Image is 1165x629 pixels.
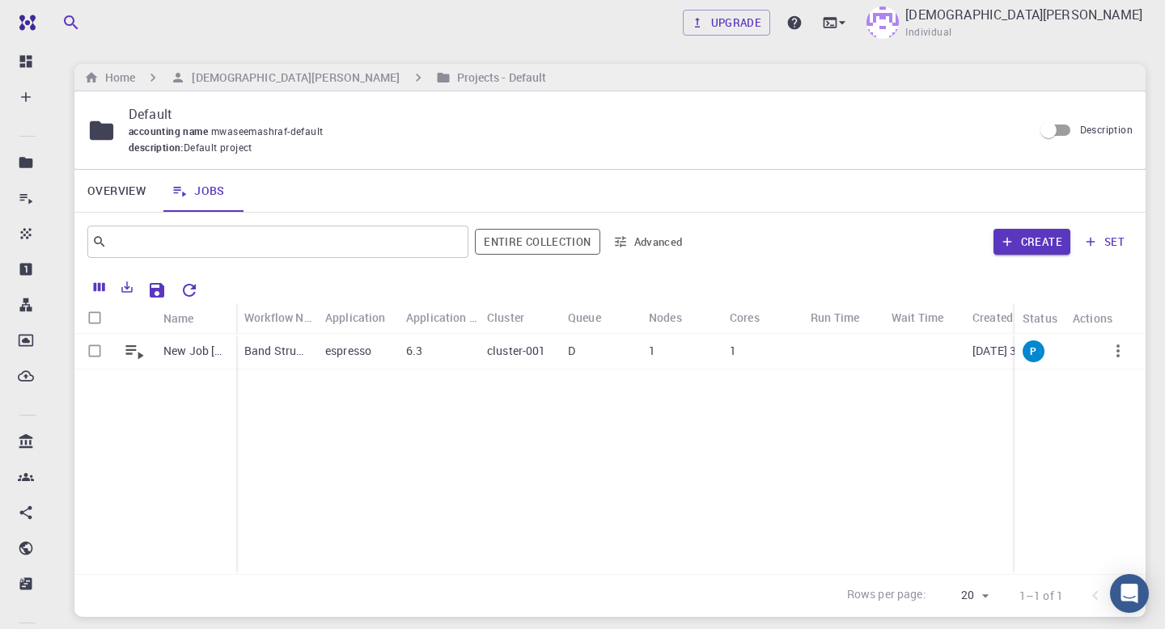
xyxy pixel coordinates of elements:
[683,10,771,36] a: Upgrade
[479,302,560,333] div: Cluster
[847,586,926,605] p: Rows per page:
[730,343,736,359] p: 1
[451,69,547,87] h6: Projects - Default
[964,302,1045,333] div: Created
[173,274,205,306] button: Reset Explorer Settings
[892,302,943,333] div: Wait Time
[113,274,141,300] button: Export
[184,140,252,156] span: Default project
[141,274,173,306] button: Save Explorer Settings
[159,170,238,212] a: Jobs
[1015,302,1065,334] div: Status
[317,302,398,333] div: Application
[115,302,155,334] div: Icon
[1110,574,1149,613] div: Open Intercom Messenger
[163,343,228,359] p: New Job [DATE] 15:47 PM
[99,69,135,87] h6: Home
[1023,302,1057,334] div: Status
[993,229,1070,255] button: Create
[649,343,655,359] p: 1
[487,343,546,359] p: cluster-001
[86,274,113,300] button: Columns
[803,302,883,333] div: Run Time
[185,69,400,87] h6: [DEMOGRAPHIC_DATA][PERSON_NAME]
[406,343,422,359] p: 6.3
[163,302,194,334] div: Name
[905,5,1142,24] p: [DEMOGRAPHIC_DATA][PERSON_NAME]
[1077,229,1133,255] button: set
[129,125,211,137] span: accounting name
[1080,123,1133,136] span: Description
[722,302,803,333] div: Cores
[487,302,524,333] div: Cluster
[129,140,184,156] span: description :
[641,302,722,333] div: Nodes
[398,302,479,333] div: Application Version
[568,343,575,359] p: D
[406,302,479,333] div: Application Version
[74,170,159,212] a: Overview
[1019,588,1063,604] p: 1–1 of 1
[972,302,1013,333] div: Created
[155,302,236,334] div: Name
[1073,302,1112,334] div: Actions
[649,302,682,333] div: Nodes
[568,302,601,333] div: Queue
[730,302,760,333] div: Cores
[866,6,899,39] img: Muhammad Waseem Ashraf
[972,343,1033,359] p: [DATE] 3:49
[560,302,641,333] div: Queue
[81,69,549,87] nav: breadcrumb
[905,24,951,40] span: Individual
[211,125,329,137] span: mwaseemashraf-default
[1023,344,1043,358] span: P
[13,15,36,31] img: logo
[325,343,371,359] p: espresso
[129,104,1020,124] p: Default
[607,229,691,255] button: Advanced
[244,302,317,333] div: Workflow Name
[1065,302,1146,334] div: Actions
[475,229,599,255] button: Entire collection
[244,343,309,359] p: Band Structure (LDA) (clone)
[1023,340,1044,362] div: pre-submission
[475,229,599,255] span: Filter throughout whole library including sets (folders)
[883,302,964,333] div: Wait Time
[933,584,993,607] div: 20
[325,302,386,333] div: Application
[236,302,317,333] div: Workflow Name
[811,302,859,333] div: Run Time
